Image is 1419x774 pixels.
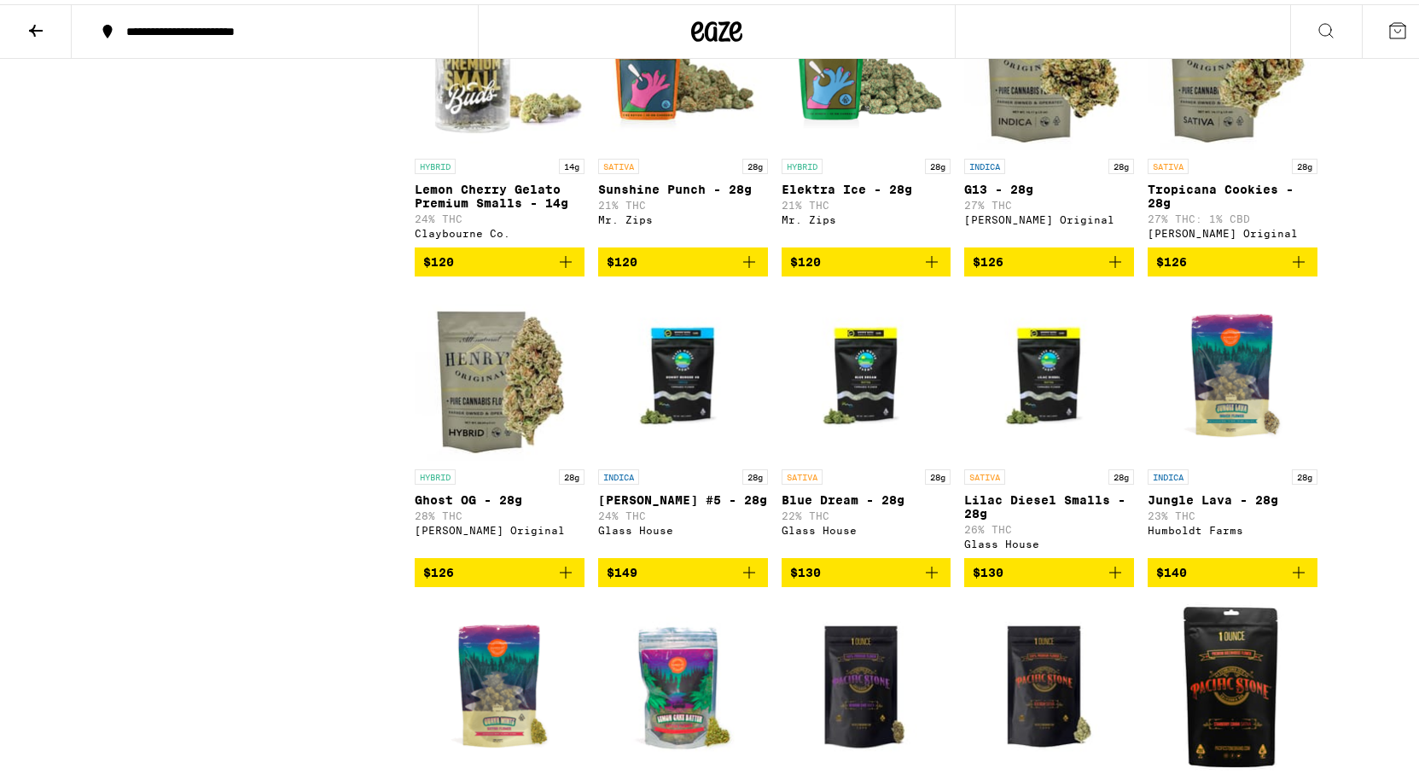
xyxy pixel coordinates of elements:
button: Add to bag [964,554,1134,583]
p: INDICA [598,465,639,480]
button: Add to bag [415,243,584,272]
button: Add to bag [964,243,1134,272]
img: Pacific Stone - Wedding Cake - 28g [782,597,951,767]
p: [PERSON_NAME] #5 - 28g [598,489,768,503]
p: 28g [1108,465,1134,480]
p: INDICA [1148,465,1189,480]
div: [PERSON_NAME] Original [964,210,1134,221]
div: Humboldt Farms [1148,521,1317,532]
span: $120 [607,251,637,265]
a: Open page for Lilac Diesel Smalls - 28g from Glass House [964,286,1134,554]
p: Lemon Cherry Gelato Premium Smalls - 14g [415,178,584,206]
p: G13 - 28g [964,178,1134,192]
p: Jungle Lava - 28g [1148,489,1317,503]
img: Glass House - Donny Burger #5 - 28g [598,286,768,457]
span: $140 [1156,562,1187,575]
button: Add to bag [1148,554,1317,583]
div: [PERSON_NAME] Original [1148,224,1317,235]
span: $120 [790,251,821,265]
p: 28g [559,465,584,480]
span: $130 [973,562,1003,575]
button: Add to bag [598,243,768,272]
span: $126 [1156,251,1187,265]
p: Sunshine Punch - 28g [598,178,768,192]
div: Glass House [964,534,1134,545]
p: SATIVA [1148,154,1189,170]
p: HYBRID [415,154,456,170]
p: 21% THC [598,195,768,207]
p: Blue Dream - 28g [782,489,951,503]
p: HYBRID [415,465,456,480]
p: 23% THC [1148,506,1317,517]
a: Open page for Donny Burger #5 - 28g from Glass House [598,286,768,554]
p: Tropicana Cookies - 28g [1148,178,1317,206]
p: 27% THC [964,195,1134,207]
span: $120 [423,251,454,265]
p: 28% THC [415,506,584,517]
a: Open page for Blue Dream - 28g from Glass House [782,286,951,554]
img: Humboldt Farms - Guava Mintz - 28g [415,597,584,767]
span: $130 [790,562,821,575]
div: Mr. Zips [598,210,768,221]
p: Elektra Ice - 28g [782,178,951,192]
p: 28g [742,465,768,480]
p: SATIVA [782,465,823,480]
p: INDICA [964,154,1005,170]
div: Mr. Zips [782,210,951,221]
span: $149 [607,562,637,575]
p: HYBRID [782,154,823,170]
button: Add to bag [598,554,768,583]
p: SATIVA [964,465,1005,480]
button: Add to bag [782,243,951,272]
p: Ghost OG - 28g [415,489,584,503]
img: Pacific Stone - Blue Dream - 28g [964,597,1134,767]
p: 14g [559,154,584,170]
div: [PERSON_NAME] Original [415,521,584,532]
p: 28g [925,154,951,170]
p: 24% THC [415,209,584,220]
p: SATIVA [598,154,639,170]
img: Humboldt Farms - Jungle Lava - 28g [1148,286,1317,457]
div: Glass House [782,521,951,532]
button: Add to bag [782,554,951,583]
span: $126 [973,251,1003,265]
p: 24% THC [598,506,768,517]
p: 28g [1292,465,1317,480]
p: 28g [1292,154,1317,170]
p: 21% THC [782,195,951,207]
a: Open page for Ghost OG - 28g from Henry's Original [415,286,584,554]
span: Hi. Need any help? [10,12,123,26]
p: 27% THC: 1% CBD [1148,209,1317,220]
img: Glass House - Lilac Diesel Smalls - 28g [964,286,1134,457]
img: Pacific Stone - StarBerry Cough - 28g [1148,597,1317,767]
div: Glass House [598,521,768,532]
img: Henry's Original - Ghost OG - 28g [415,286,584,457]
p: Lilac Diesel Smalls - 28g [964,489,1134,516]
a: Open page for Jungle Lava - 28g from Humboldt Farms [1148,286,1317,554]
p: 26% THC [964,520,1134,531]
span: $126 [423,562,454,575]
img: Humboldt Farms - Lemon Cake Batter - 28g [598,597,768,767]
img: Glass House - Blue Dream - 28g [782,286,951,457]
button: Add to bag [1148,243,1317,272]
p: 28g [742,154,768,170]
p: 28g [1108,154,1134,170]
p: 28g [925,465,951,480]
div: Claybourne Co. [415,224,584,235]
button: Add to bag [415,554,584,583]
p: 22% THC [782,506,951,517]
